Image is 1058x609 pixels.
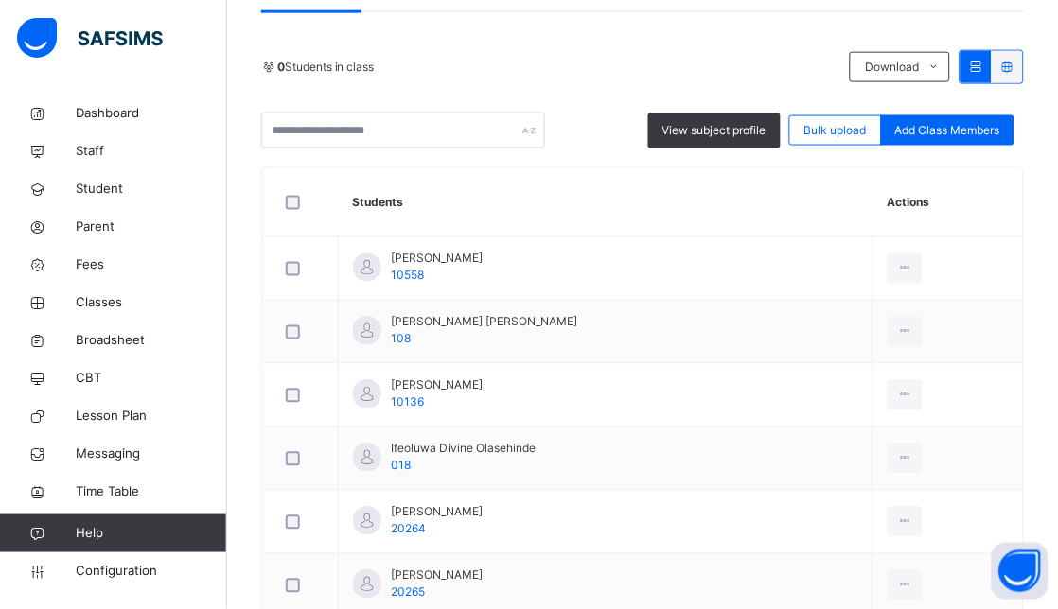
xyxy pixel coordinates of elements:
[17,18,163,58] img: safsims
[391,585,425,600] span: 20265
[391,251,483,268] span: [PERSON_NAME]
[277,60,285,74] b: 0
[76,293,227,312] span: Classes
[76,562,226,581] span: Configuration
[76,369,227,388] span: CBT
[391,395,424,409] span: 10136
[865,59,919,76] span: Download
[391,377,483,394] span: [PERSON_NAME]
[76,444,227,463] span: Messaging
[391,522,426,536] span: 20264
[391,567,483,584] span: [PERSON_NAME]
[76,255,227,274] span: Fees
[804,122,867,139] span: Bulk upload
[76,524,226,543] span: Help
[76,331,227,350] span: Broadsheet
[391,269,424,283] span: 10558
[992,543,1049,600] button: Open asap
[391,459,411,473] span: 018
[391,441,536,458] span: Ifeoluwa Divine Olasehinde
[873,168,1023,237] th: Actions
[391,332,411,346] span: 108
[662,122,767,139] span: View subject profile
[76,180,227,199] span: Student
[76,142,227,161] span: Staff
[76,407,227,426] span: Lesson Plan
[76,217,227,236] span: Parent
[76,482,227,501] span: Time Table
[895,122,1000,139] span: Add Class Members
[391,314,577,331] span: [PERSON_NAME] [PERSON_NAME]
[277,59,375,76] span: Students in class
[391,504,483,521] span: [PERSON_NAME]
[76,104,227,123] span: Dashboard
[339,168,873,237] th: Students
